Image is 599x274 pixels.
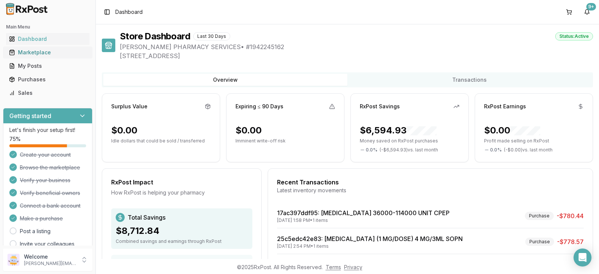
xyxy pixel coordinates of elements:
span: -$778.57 [557,237,584,246]
p: Welcome [24,253,76,261]
div: Sales [9,89,86,97]
div: [DATE] 2:54 PM • 1 items [277,243,463,249]
div: Purchase [525,238,554,246]
button: My Posts [3,60,92,72]
img: RxPost Logo [3,3,51,15]
a: Marketplace [6,46,89,59]
div: $0.00 [484,124,540,136]
span: -$780.44 [557,211,584,220]
a: Invite your colleagues [20,240,75,248]
span: 0.0 % [366,147,377,153]
h1: Store Dashboard [120,30,190,42]
div: RxPost Impact [111,178,252,187]
a: Terms [326,264,341,270]
p: Profit made selling on RxPost [484,138,584,144]
button: Overview [103,74,347,86]
button: Purchases [3,73,92,85]
a: My Posts [6,59,89,73]
span: Connect a bank account [20,202,80,210]
div: Surplus Value [111,103,148,110]
div: Purchases [9,76,86,83]
button: Dashboard [3,33,92,45]
h3: Getting started [9,111,51,120]
a: Dashboard [6,32,89,46]
button: Transactions [347,74,592,86]
button: Sales [3,87,92,99]
span: Browse the marketplace [20,164,80,171]
div: Expiring ≤ 90 Days [235,103,283,110]
span: Verify beneficial owners [20,189,80,197]
span: Create your account [20,151,71,159]
span: ( - $0.00 ) vs. last month [504,147,553,153]
div: $0.00 [235,124,262,136]
span: Dashboard [115,8,143,16]
div: RxPost Savings [360,103,400,110]
div: Open Intercom Messenger [574,249,592,267]
div: $8,712.84 [116,225,248,237]
span: ( - $6,594.93 ) vs. last month [380,147,438,153]
p: Let's finish your setup first! [9,126,86,134]
span: [PERSON_NAME] PHARMACY SERVICES • # 1942245162 [120,42,593,51]
div: Combined savings and earnings through RxPost [116,238,248,244]
div: Latest inventory movements [277,187,584,194]
button: Marketplace [3,46,92,58]
a: Post a listing [20,228,51,235]
div: Recent Transactions [277,178,584,187]
span: 0.0 % [490,147,502,153]
p: Imminent write-off risk [235,138,335,144]
div: Status: Active [555,32,593,40]
p: Money saved on RxPost purchases [360,138,459,144]
div: RxPost Earnings [484,103,526,110]
a: Privacy [344,264,362,270]
div: [DATE] 1:58 PM • 1 items [277,217,450,223]
div: Dashboard [9,35,86,43]
p: [PERSON_NAME][EMAIL_ADDRESS][DOMAIN_NAME] [24,261,76,267]
div: 9+ [586,3,596,10]
span: [STREET_ADDRESS] [120,51,593,60]
div: How RxPost is helping your pharmacy [111,189,252,196]
div: Purchase [525,212,554,220]
img: User avatar [7,254,19,266]
div: $6,594.93 [360,124,437,136]
a: 17ac397ddf95: [MEDICAL_DATA] 36000-114000 UNIT CPEP [277,209,450,217]
h2: Main Menu [6,24,89,30]
nav: breadcrumb [115,8,143,16]
span: Verify your business [20,177,70,184]
a: Sales [6,86,89,100]
a: 25c5edc42e83: [MEDICAL_DATA] (1 MG/DOSE) 4 MG/3ML SOPN [277,235,463,243]
div: Marketplace [9,49,86,56]
span: Make a purchase [20,215,63,222]
span: 75 % [9,135,21,143]
p: Idle dollars that could be sold / transferred [111,138,211,144]
a: Purchases [6,73,89,86]
div: Last 30 Days [193,32,230,40]
button: 9+ [581,6,593,18]
div: $0.00 [111,124,137,136]
span: Total Savings [128,213,165,222]
div: My Posts [9,62,86,70]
